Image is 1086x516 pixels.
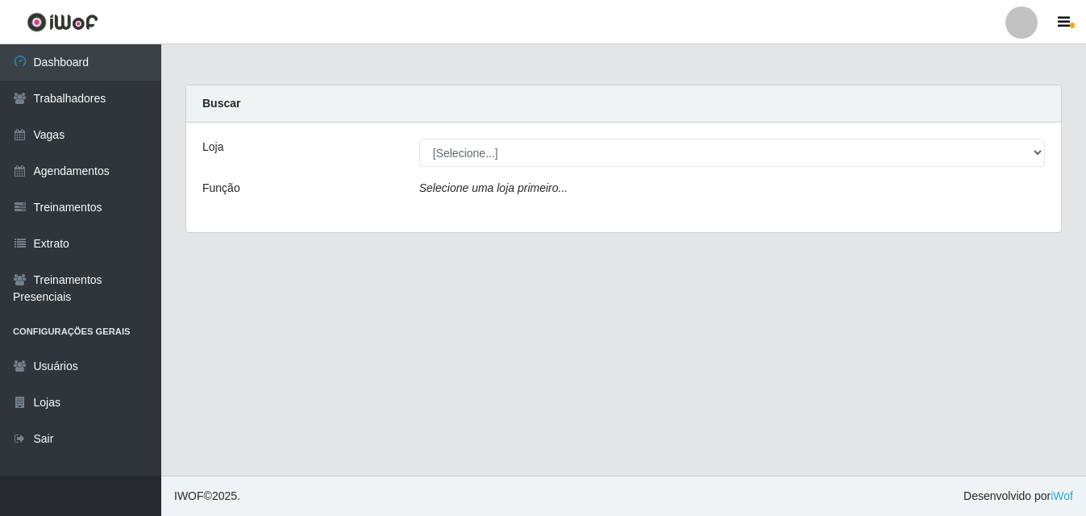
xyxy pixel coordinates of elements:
[1051,489,1073,502] a: iWof
[202,139,223,156] label: Loja
[202,180,240,197] label: Função
[27,12,98,32] img: CoreUI Logo
[419,181,568,194] i: Selecione uma loja primeiro...
[202,97,240,110] strong: Buscar
[174,488,240,505] span: © 2025 .
[174,489,204,502] span: IWOF
[963,488,1073,505] span: Desenvolvido por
